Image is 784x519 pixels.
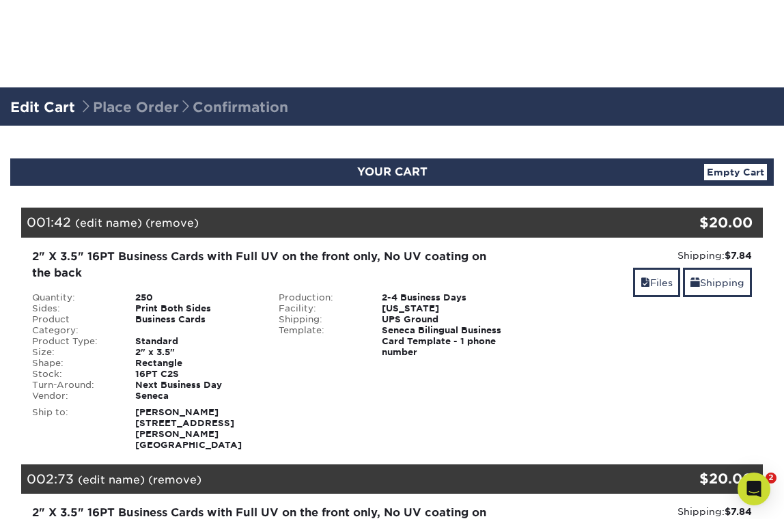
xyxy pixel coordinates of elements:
[372,292,516,303] div: 2-4 Business Days
[145,216,199,229] a: (remove)
[526,249,752,262] div: Shipping:
[125,380,269,391] div: Next Business Day
[10,99,75,115] a: Edit Cart
[125,303,269,314] div: Print Both Sides
[22,336,125,347] div: Product Type:
[766,473,776,483] span: 2
[690,277,700,288] span: shipping
[54,214,71,229] span: 42
[22,407,125,451] div: Ship to:
[683,268,752,297] a: Shipping
[21,208,639,238] div: 001:
[372,325,516,358] div: Seneca Bilingual Business Card Template - 1 phone number
[125,358,269,369] div: Rectangle
[357,165,428,178] span: YOUR CART
[125,391,269,402] div: Seneca
[704,164,767,180] a: Empty Cart
[22,358,125,369] div: Shape:
[22,380,125,391] div: Turn-Around:
[32,249,505,281] div: 2" X 3.5" 16PT Business Cards with Full UV on the front only, No UV coating on the back
[22,369,125,380] div: Stock:
[372,303,516,314] div: [US_STATE]
[135,407,242,450] strong: [PERSON_NAME] [STREET_ADDRESS][PERSON_NAME] [GEOGRAPHIC_DATA]
[22,347,125,358] div: Size:
[526,505,752,518] div: Shipping:
[268,292,372,303] div: Production:
[268,303,372,314] div: Facility:
[639,212,753,233] div: $20.00
[725,506,752,517] strong: $7.84
[22,292,125,303] div: Quantity:
[125,336,269,347] div: Standard
[725,250,752,261] strong: $7.84
[125,369,269,380] div: 16PT C2S
[372,314,516,325] div: UPS Ground
[641,277,650,288] span: files
[22,303,125,314] div: Sides:
[22,314,125,336] div: Product Category:
[125,314,269,336] div: Business Cards
[21,464,639,494] div: 002:
[268,325,372,358] div: Template:
[633,268,680,297] a: Files
[125,292,269,303] div: 250
[639,468,753,489] div: $20.00
[75,216,142,229] a: (edit name)
[738,473,770,505] div: Open Intercom Messenger
[125,347,269,358] div: 2" x 3.5"
[22,391,125,402] div: Vendor:
[79,99,288,115] span: Place Order Confirmation
[268,314,372,325] div: Shipping:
